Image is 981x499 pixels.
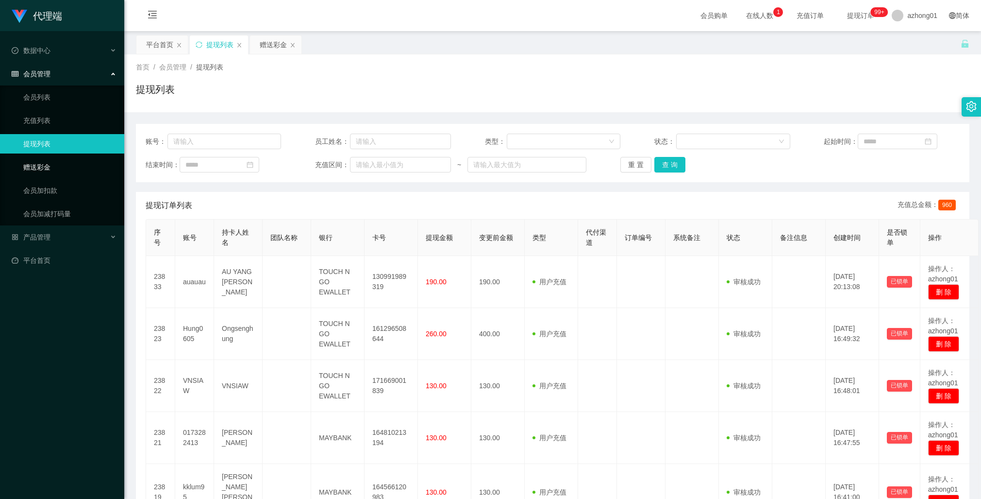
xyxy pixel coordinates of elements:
h1: 代理端 [33,0,62,32]
button: 删 除 [928,440,959,456]
button: 删 除 [928,336,959,352]
span: 账号 [183,234,197,241]
span: 会员管理 [159,63,186,71]
i: 图标: close [176,42,182,48]
td: 164810213194 [365,412,418,464]
td: auauau [175,256,214,308]
td: 171669001839 [365,360,418,412]
i: 图标: menu-fold [136,0,169,32]
i: 图标: setting [966,101,977,112]
span: 状态 [727,234,740,241]
p: 1 [777,7,780,17]
span: 审核成功 [727,382,761,390]
span: 审核成功 [727,488,761,496]
div: 充值总金额： [898,200,960,211]
i: 图标: global [949,12,956,19]
span: 130.00 [426,434,447,442]
span: 账号： [146,137,167,147]
i: 图标: unlock [961,39,969,48]
td: 130991989319 [365,256,418,308]
button: 已锁单 [887,380,912,392]
i: 图标: appstore-o [12,234,18,241]
a: 代理端 [12,12,62,19]
i: 图标: close [290,42,296,48]
span: 操作人：azhong01 [928,475,958,493]
span: 起始时间： [824,137,858,147]
td: 23833 [146,256,175,308]
input: 请输入 [167,134,282,149]
a: 提现列表 [23,134,116,154]
td: 190.00 [471,256,525,308]
span: 130.00 [426,382,447,390]
span: 用户充值 [532,488,566,496]
span: 提现金额 [426,234,453,241]
i: 图标: down [609,138,615,145]
td: Ongsenghung [214,308,263,360]
span: 用户充值 [532,382,566,390]
span: 操作人：azhong01 [928,369,958,387]
a: 会员加扣款 [23,181,116,200]
span: 是否锁单 [887,228,907,246]
td: Hung0605 [175,308,214,360]
button: 删 除 [928,284,959,300]
td: [DATE] 16:47:55 [826,412,879,464]
h1: 提现列表 [136,82,175,97]
button: 删 除 [928,388,959,404]
span: 类型 [532,234,546,241]
i: 图标: calendar [925,138,931,145]
span: / [153,63,155,71]
span: ~ [451,160,468,170]
span: 提现订单列表 [146,200,192,211]
input: 请输入最大值为 [467,157,586,172]
span: 类型： [485,137,507,147]
span: 在线人数 [741,12,778,19]
a: 充值列表 [23,111,116,130]
span: 系统备注 [673,234,700,241]
td: TOUCH N GO EWALLET [311,308,365,360]
span: 团队名称 [270,234,298,241]
i: 图标: calendar [247,161,253,168]
span: 卡号 [372,234,386,241]
div: 赠送彩金 [260,35,287,54]
i: 图标: close [236,42,242,48]
span: 充值订单 [792,12,829,19]
td: [DATE] 16:49:32 [826,308,879,360]
span: 用户充值 [532,434,566,442]
span: 操作 [928,234,942,241]
td: VNSIAW [214,360,263,412]
button: 已锁单 [887,328,912,340]
span: 用户充值 [532,278,566,286]
td: AU YANG [PERSON_NAME] [214,256,263,308]
input: 请输入最小值为 [350,157,451,172]
a: 赠送彩金 [23,157,116,177]
sup: 1207 [870,7,888,17]
td: 23822 [146,360,175,412]
img: logo.9652507e.png [12,10,27,23]
button: 已锁单 [887,432,912,444]
td: 130.00 [471,412,525,464]
button: 已锁单 [887,276,912,288]
td: 23821 [146,412,175,464]
span: 260.00 [426,330,447,338]
input: 请输入 [350,134,451,149]
button: 重 置 [620,157,651,172]
span: 结束时间： [146,160,180,170]
i: 图标: sync [196,41,202,48]
td: [DATE] 20:13:08 [826,256,879,308]
span: 订单编号 [625,234,652,241]
span: / [190,63,192,71]
span: 操作人：azhong01 [928,317,958,335]
i: 图标: check-circle-o [12,47,18,54]
a: 会员列表 [23,87,116,107]
span: 会员管理 [12,70,50,78]
a: 图标: dashboard平台首页 [12,251,116,270]
span: 130.00 [426,488,447,496]
td: VNSIAW [175,360,214,412]
span: 状态： [654,137,676,147]
span: 操作人：azhong01 [928,265,958,283]
span: 首页 [136,63,150,71]
td: 400.00 [471,308,525,360]
div: 平台首页 [146,35,173,54]
td: [DATE] 16:48:01 [826,360,879,412]
sup: 1 [773,7,783,17]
